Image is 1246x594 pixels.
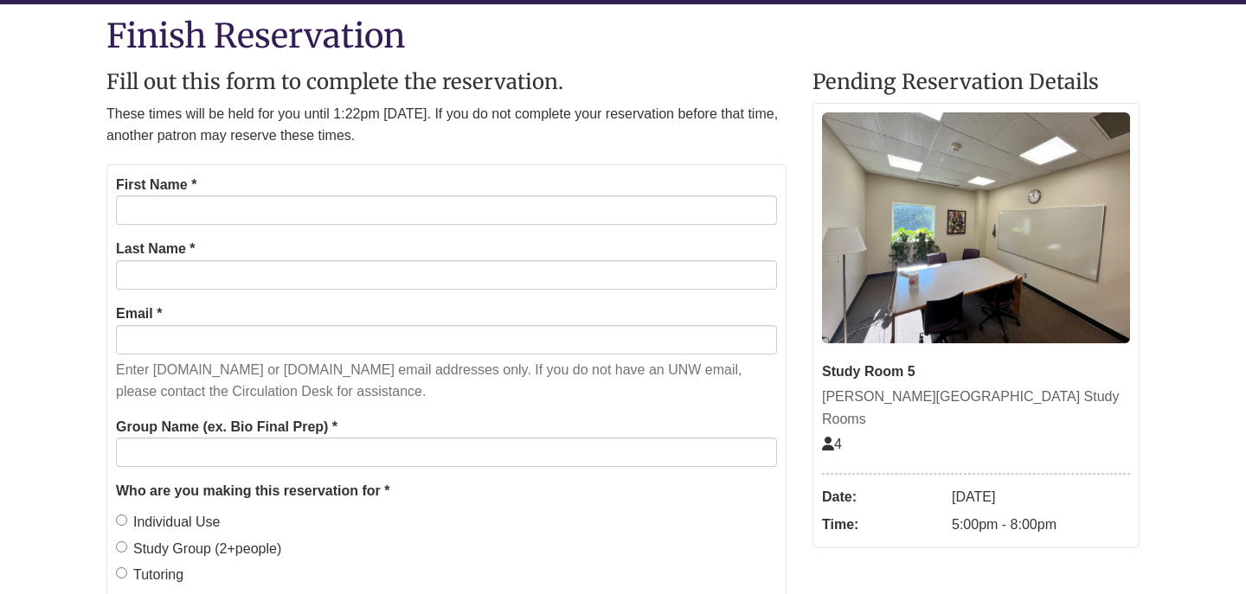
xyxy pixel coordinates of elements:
[822,483,943,511] dt: Date:
[106,103,787,147] p: These times will be held for you until 1:22pm [DATE]. If you do not complete your reservation bef...
[116,511,221,533] label: Individual Use
[116,480,777,502] legend: Who are you making this reservation for *
[116,238,196,260] label: Last Name *
[952,511,1130,539] dd: 5:00pm - 8:00pm
[822,386,1130,430] div: [PERSON_NAME][GEOGRAPHIC_DATA] Study Rooms
[116,564,183,586] label: Tutoring
[116,541,127,552] input: Study Group (2+people)
[952,483,1130,511] dd: [DATE]
[116,359,777,403] p: Enter [DOMAIN_NAME] or [DOMAIN_NAME] email addresses only. If you do not have an UNW email, pleas...
[822,437,842,451] span: The capacity of this space
[116,567,127,578] input: Tutoring
[106,71,787,93] h2: Fill out this form to complete the reservation.
[822,361,1130,383] div: Study Room 5
[116,538,281,560] label: Study Group (2+people)
[812,71,1140,93] h2: Pending Reservation Details
[822,511,943,539] dt: Time:
[116,416,337,438] label: Group Name (ex. Bio Final Prep) *
[116,174,196,196] label: First Name *
[116,303,162,325] label: Email *
[116,514,127,526] input: Individual Use
[822,112,1130,343] img: Study Room 5
[106,17,1140,54] h1: Finish Reservation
